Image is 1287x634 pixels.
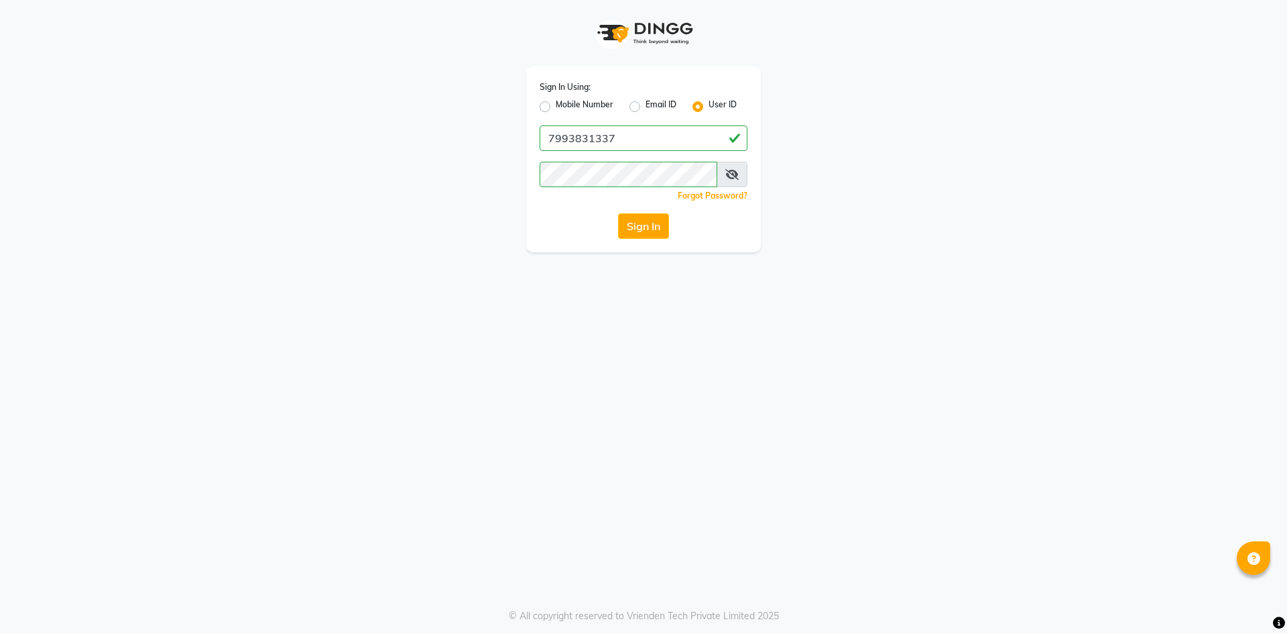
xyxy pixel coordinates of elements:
[590,13,697,53] img: logo1.svg
[678,191,747,201] a: Forgot Password?
[618,213,669,239] button: Sign In
[556,99,613,115] label: Mobile Number
[540,81,591,93] label: Sign In Using:
[709,99,737,115] label: User ID
[540,125,747,151] input: Username
[646,99,676,115] label: Email ID
[540,162,717,187] input: Username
